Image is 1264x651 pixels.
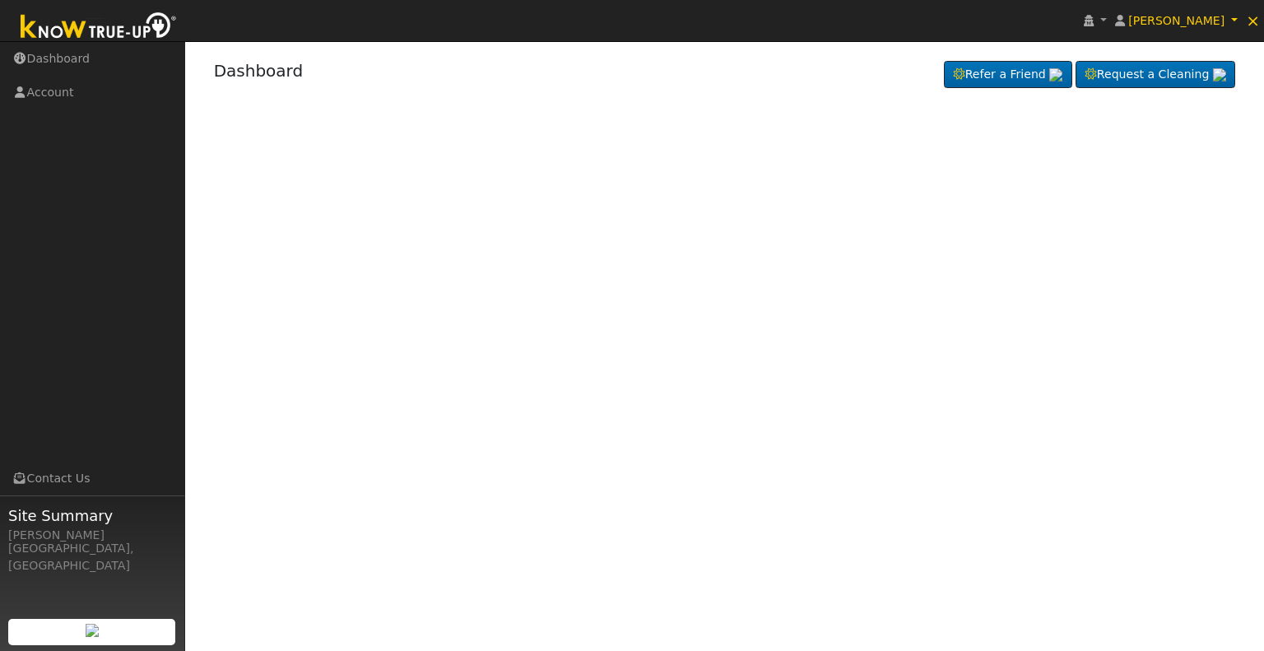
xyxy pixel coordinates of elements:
span: Site Summary [8,505,176,527]
img: Know True-Up [12,9,185,46]
div: [GEOGRAPHIC_DATA], [GEOGRAPHIC_DATA] [8,540,176,574]
a: Refer a Friend [944,61,1072,89]
img: retrieve [1049,68,1062,81]
img: retrieve [86,624,99,637]
span: × [1246,11,1260,30]
a: Request a Cleaning [1076,61,1235,89]
img: retrieve [1213,68,1226,81]
a: Dashboard [214,61,304,81]
div: [PERSON_NAME] [8,527,176,544]
span: [PERSON_NAME] [1128,14,1224,27]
